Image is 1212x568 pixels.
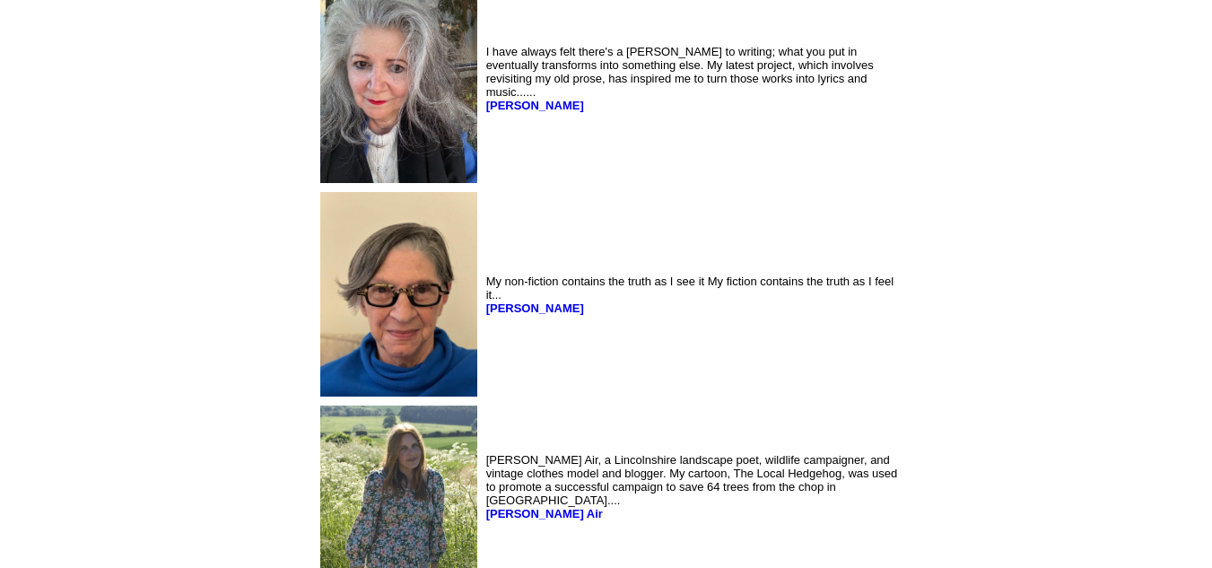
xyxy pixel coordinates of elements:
font: [PERSON_NAME] Air, a Lincolnshire landscape poet, wildlife campaigner, and vintage clothes model ... [486,453,898,520]
img: 225649.jpeg [320,192,477,397]
font: I have always felt there's a [PERSON_NAME] to writing; what you put in eventually transforms into... [486,45,874,112]
a: [PERSON_NAME] Air [486,507,603,520]
font: My non-fiction contains the truth as I see it My fiction contains the truth as I feel it... [486,275,894,315]
img: 60565.jpg [320,406,477,568]
a: [PERSON_NAME] [486,301,584,315]
a: [PERSON_NAME] [486,99,584,112]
